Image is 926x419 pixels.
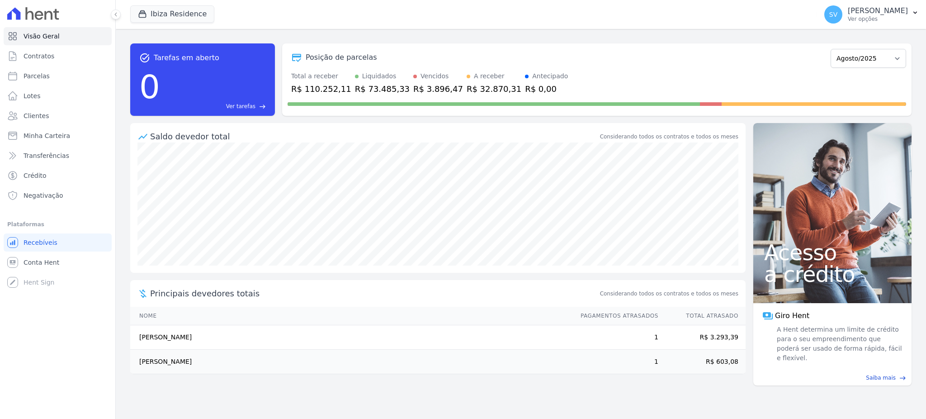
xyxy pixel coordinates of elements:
a: Minha Carteira [4,127,112,145]
td: 1 [572,325,659,350]
span: Considerando todos os contratos e todos os meses [600,290,738,298]
a: Crédito [4,167,112,185]
span: SV [829,11,837,18]
a: Transferências [4,147,112,165]
td: R$ 603,08 [659,350,746,374]
div: Antecipado [532,71,568,81]
span: Acesso [764,242,901,263]
span: Crédito [24,171,47,180]
a: Ver tarefas east [164,102,266,110]
a: Lotes [4,87,112,105]
p: [PERSON_NAME] [848,6,908,15]
a: Parcelas [4,67,112,85]
div: R$ 3.896,47 [413,83,463,95]
span: Visão Geral [24,32,60,41]
div: Plataformas [7,219,108,230]
div: A receber [474,71,505,81]
p: Ver opções [848,15,908,23]
span: Negativação [24,191,63,200]
th: Pagamentos Atrasados [572,307,659,325]
span: Conta Hent [24,258,59,267]
div: R$ 0,00 [525,83,568,95]
td: 1 [572,350,659,374]
div: R$ 73.485,33 [355,83,410,95]
span: Parcelas [24,71,50,81]
span: Tarefas em aberto [154,52,219,63]
div: R$ 32.870,31 [467,83,521,95]
div: Vencidos [420,71,449,81]
div: R$ 110.252,11 [291,83,351,95]
div: Saldo devedor total [150,130,598,143]
span: east [259,103,266,110]
a: Contratos [4,47,112,65]
th: Nome [130,307,572,325]
span: Giro Hent [775,310,809,321]
a: Clientes [4,107,112,125]
span: Transferências [24,151,69,160]
span: Clientes [24,111,49,120]
a: Negativação [4,186,112,205]
button: SV [PERSON_NAME] Ver opções [817,2,926,27]
div: 0 [139,63,160,110]
span: Ver tarefas [226,102,255,110]
span: a crédito [764,263,901,285]
span: Minha Carteira [24,131,70,140]
span: Recebíveis [24,238,57,247]
span: Saiba mais [866,374,896,382]
div: Considerando todos os contratos e todos os meses [600,133,738,141]
div: Total a receber [291,71,351,81]
td: [PERSON_NAME] [130,350,572,374]
span: Lotes [24,91,41,100]
span: A Hent determina um limite de crédito para o seu empreendimento que poderá ser usado de forma ráp... [775,325,902,363]
span: task_alt [139,52,150,63]
span: Contratos [24,52,54,61]
a: Saiba mais east [759,374,906,382]
td: R$ 3.293,39 [659,325,746,350]
a: Conta Hent [4,253,112,271]
td: [PERSON_NAME] [130,325,572,350]
div: Liquidados [362,71,397,81]
span: east [899,375,906,381]
a: Recebíveis [4,233,112,252]
div: Posição de parcelas [306,52,377,63]
th: Total Atrasado [659,307,746,325]
a: Visão Geral [4,27,112,45]
span: Principais devedores totais [150,287,598,300]
button: Ibiza Residence [130,5,214,23]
